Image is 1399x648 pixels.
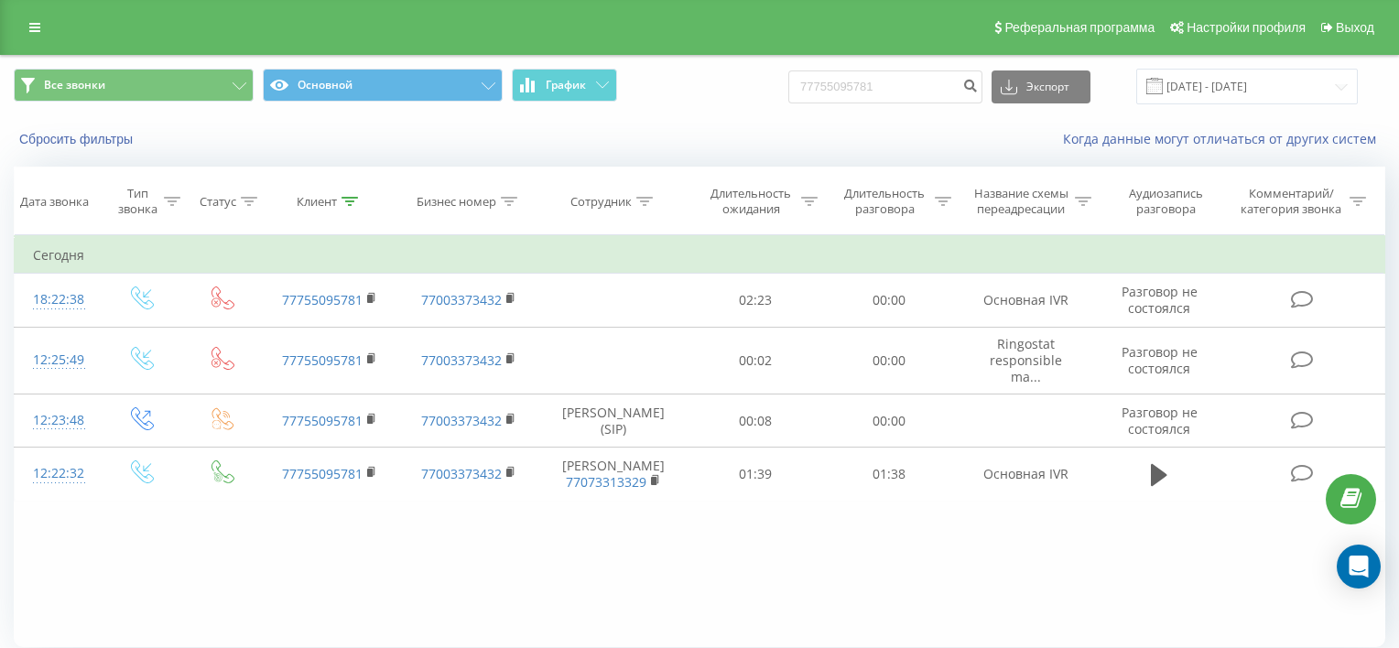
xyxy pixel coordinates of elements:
span: Выход [1336,20,1374,35]
div: Клиент [297,194,337,210]
span: График [546,79,586,92]
td: 01:38 [822,448,956,501]
a: 77003373432 [421,412,502,429]
td: [PERSON_NAME] [538,448,689,501]
div: Название схемы переадресации [972,186,1069,217]
td: 02:23 [689,274,822,327]
a: 77755095781 [282,351,363,369]
td: [PERSON_NAME] (SIP) [538,394,689,448]
span: Все звонки [44,78,105,92]
a: 77755095781 [282,412,363,429]
div: 18:22:38 [33,282,81,318]
td: Основная IVR [956,274,1095,327]
td: 01:39 [689,448,822,501]
div: Сотрудник [570,194,632,210]
div: Длительность разговора [839,186,930,217]
td: Основная IVR [956,448,1095,501]
td: 00:08 [689,394,822,448]
td: Сегодня [15,237,1385,274]
span: Ringostat responsible ma... [990,335,1062,385]
td: 00:02 [689,327,822,394]
a: 77073313329 [566,473,646,491]
a: 77003373432 [421,351,502,369]
button: График [512,69,617,102]
div: Длительность ожидания [705,186,797,217]
input: Поиск по номеру [788,70,982,103]
span: Разговор не состоялся [1122,283,1198,317]
div: 12:25:49 [33,342,81,378]
button: Все звонки [14,69,254,102]
span: Реферальная программа [1004,20,1155,35]
div: Open Intercom Messenger [1337,545,1381,589]
a: 77003373432 [421,291,502,308]
div: 12:23:48 [33,403,81,438]
a: 77003373432 [421,465,502,482]
td: 00:00 [822,274,956,327]
button: Сбросить фильтры [14,131,142,147]
button: Основной [263,69,503,102]
div: Статус [200,194,236,210]
span: Разговор не состоялся [1122,343,1198,377]
div: 12:22:32 [33,456,81,491]
div: Дата звонка [20,194,89,210]
td: 00:00 [822,394,956,448]
div: Бизнес номер [417,194,496,210]
td: 00:00 [822,327,956,394]
div: Комментарий/категория звонка [1238,186,1345,217]
a: 77755095781 [282,465,363,482]
div: Тип звонка [116,186,160,217]
span: Разговор не состоялся [1122,404,1198,437]
a: Когда данные могут отличаться от других систем [1063,130,1385,147]
span: Настройки профиля [1187,20,1306,35]
button: Экспорт [992,70,1090,103]
div: Аудиозапись разговора [1112,186,1219,217]
a: 77755095781 [282,291,363,308]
